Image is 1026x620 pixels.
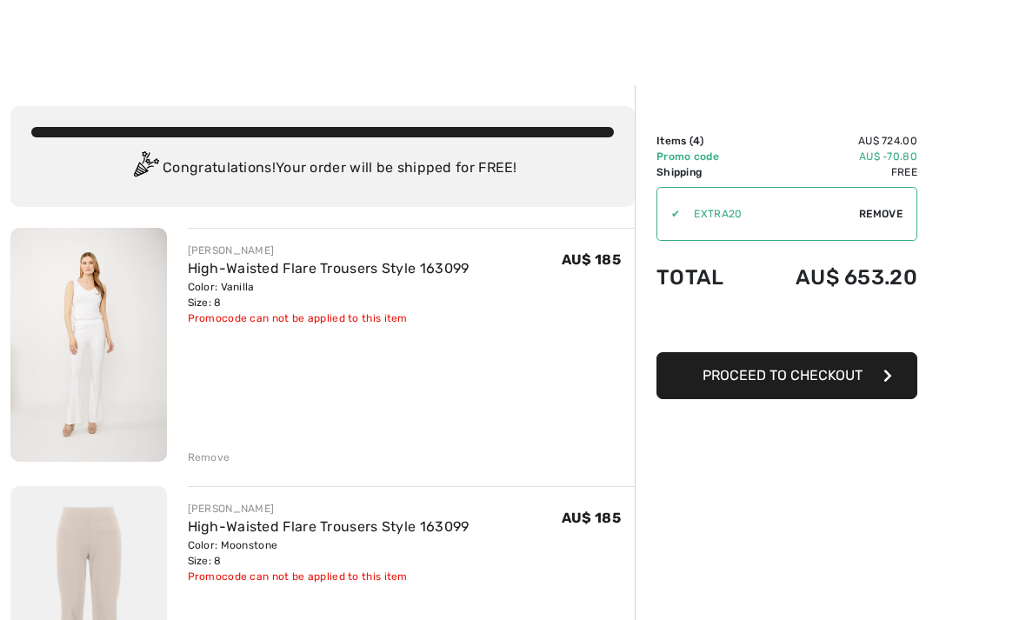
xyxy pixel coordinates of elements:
[188,518,470,535] a: High-Waisted Flare Trousers Style 163099
[750,133,917,149] td: AU$ 724.00
[656,133,750,149] td: Items ( )
[562,251,621,268] span: AU$ 185
[750,149,917,164] td: AU$ -70.80
[188,243,470,258] div: [PERSON_NAME]
[188,260,470,277] a: High-Waisted Flare Trousers Style 163099
[750,248,917,307] td: AU$ 653.20
[703,367,863,383] span: Proceed to Checkout
[656,248,750,307] td: Total
[188,450,230,465] div: Remove
[562,510,621,526] span: AU$ 185
[10,228,167,462] img: High-Waisted Flare Trousers Style 163099
[656,149,750,164] td: Promo code
[188,279,470,310] div: Color: Vanilla Size: 8
[693,135,700,147] span: 4
[188,501,470,517] div: [PERSON_NAME]
[31,151,614,186] div: Congratulations! Your order will be shipped for FREE!
[656,307,917,346] iframe: PayPal
[656,164,750,180] td: Shipping
[656,352,917,399] button: Proceed to Checkout
[859,206,903,222] span: Remove
[128,151,163,186] img: Congratulation2.svg
[188,569,470,584] div: Promocode can not be applied to this item
[188,537,470,569] div: Color: Moonstone Size: 8
[657,206,680,222] div: ✔
[188,310,470,326] div: Promocode can not be applied to this item
[680,188,859,240] input: Promo code
[750,164,917,180] td: Free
